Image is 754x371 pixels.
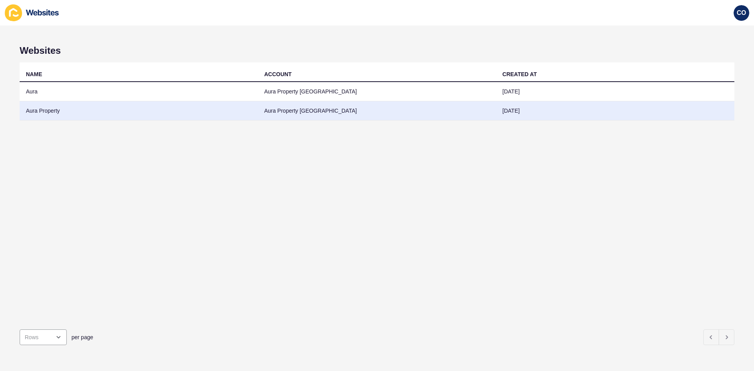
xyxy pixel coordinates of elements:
div: ACCOUNT [264,70,292,78]
span: per page [71,333,93,341]
td: Aura Property [GEOGRAPHIC_DATA] [258,82,496,101]
td: Aura Property [20,101,258,121]
span: CO [737,9,746,17]
h1: Websites [20,45,734,56]
div: NAME [26,70,42,78]
td: [DATE] [496,82,734,101]
td: Aura Property [GEOGRAPHIC_DATA] [258,101,496,121]
div: CREATED AT [502,70,537,78]
div: open menu [20,329,67,345]
td: Aura [20,82,258,101]
td: [DATE] [496,101,734,121]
